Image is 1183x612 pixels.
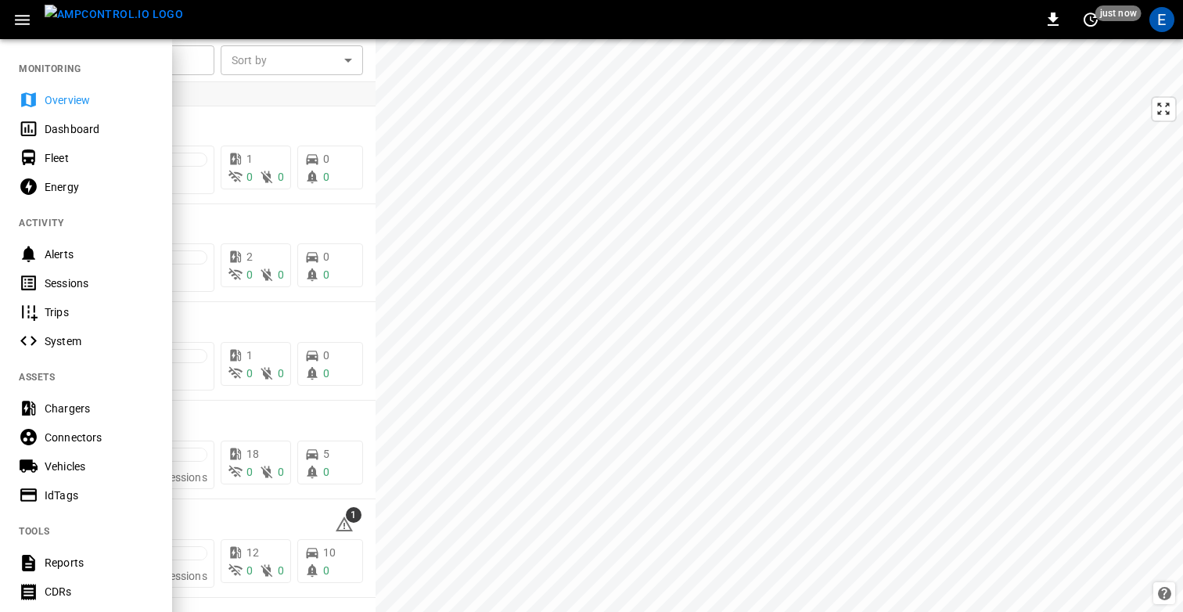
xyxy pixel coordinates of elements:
[45,555,153,571] div: Reports
[45,275,153,291] div: Sessions
[45,247,153,262] div: Alerts
[45,92,153,108] div: Overview
[1078,7,1103,32] button: set refresh interval
[45,304,153,320] div: Trips
[45,459,153,474] div: Vehicles
[1095,5,1142,21] span: just now
[45,488,153,503] div: IdTags
[45,5,183,24] img: ampcontrol.io logo
[45,430,153,445] div: Connectors
[45,401,153,416] div: Chargers
[45,150,153,166] div: Fleet
[1149,7,1174,32] div: profile-icon
[45,179,153,195] div: Energy
[45,121,153,137] div: Dashboard
[45,333,153,349] div: System
[45,584,153,599] div: CDRs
